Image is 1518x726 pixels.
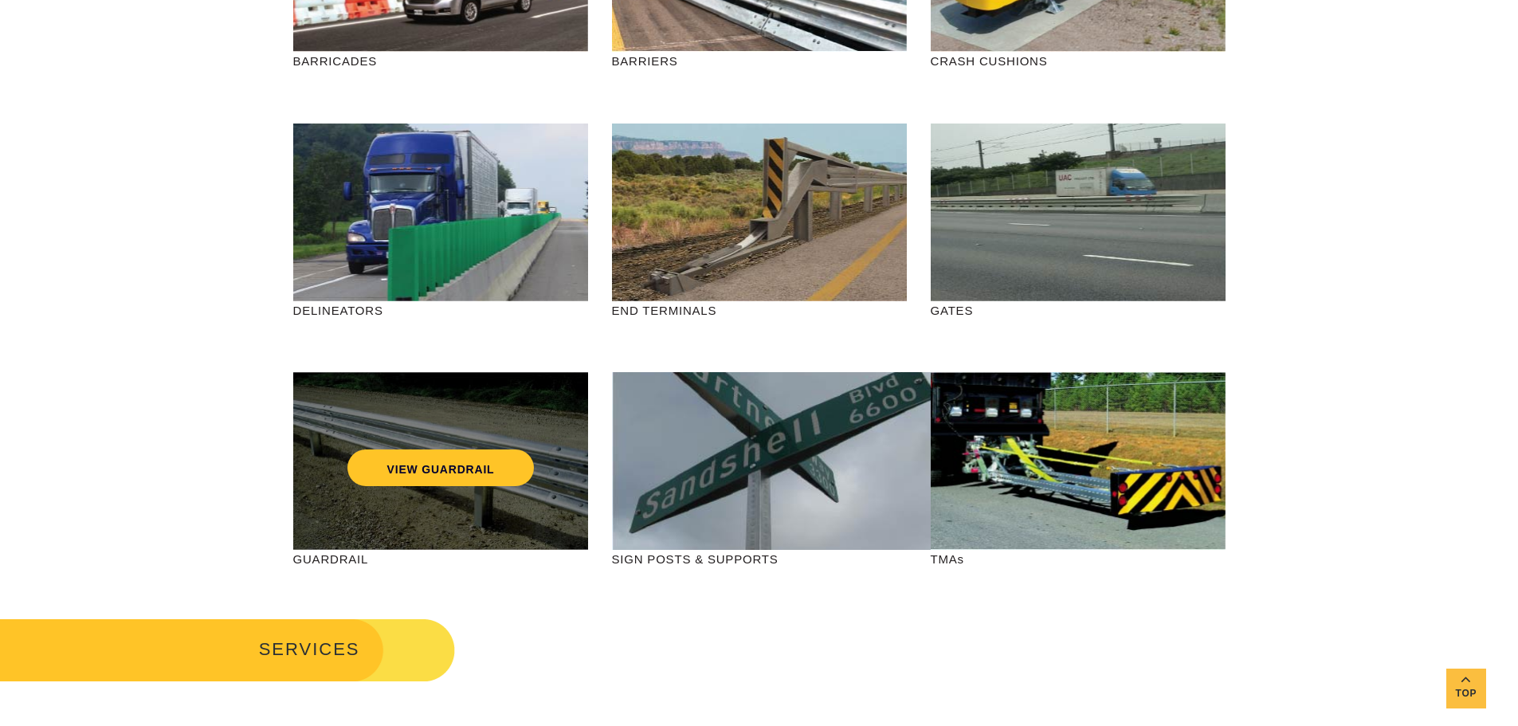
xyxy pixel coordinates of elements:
a: VIEW GUARDRAIL [347,449,534,486]
p: SIGN POSTS & SUPPORTS [612,550,907,568]
p: BARRIERS [612,52,907,70]
p: CRASH CUSHIONS [931,52,1226,70]
p: BARRICADES [293,52,588,70]
p: TMAs [931,550,1226,568]
p: END TERMINALS [612,301,907,320]
a: Top [1446,669,1486,708]
p: GUARDRAIL [293,550,588,568]
span: Top [1446,685,1486,703]
p: GATES [931,301,1226,320]
p: DELINEATORS [293,301,588,320]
